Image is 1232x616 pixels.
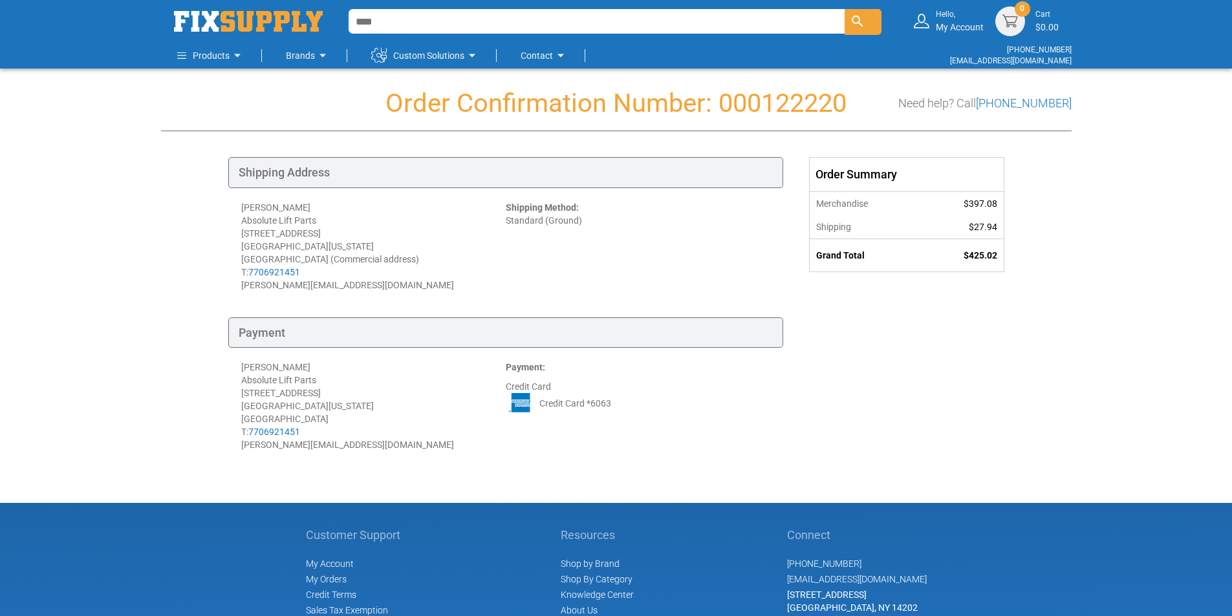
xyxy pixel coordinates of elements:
a: [EMAIL_ADDRESS][DOMAIN_NAME] [950,56,1072,65]
span: $397.08 [964,198,997,209]
a: Contact [521,43,568,69]
h5: Customer Support [306,529,407,542]
h1: Order Confirmation Number: 000122220 [161,89,1072,118]
span: [STREET_ADDRESS] [GEOGRAPHIC_DATA], NY 14202 [787,589,918,613]
div: Shipping Address [228,157,783,188]
span: My Orders [306,574,347,584]
a: Brands [286,43,330,69]
div: Standard (Ground) [506,201,770,292]
div: My Account [936,9,984,33]
a: [PHONE_NUMBER] [976,96,1072,110]
a: [EMAIL_ADDRESS][DOMAIN_NAME] [787,574,927,584]
a: 7706921451 [248,267,300,277]
a: About Us [561,605,598,615]
small: Hello, [936,9,984,20]
a: store logo [174,11,323,32]
span: $27.94 [969,222,997,232]
strong: Shipping Method: [506,202,579,213]
a: Shop by Brand [561,558,620,569]
a: 7706921451 [248,427,300,437]
a: Shop By Category [561,574,632,584]
div: Credit Card [506,361,770,451]
span: $425.02 [964,250,997,260]
img: Fix Industrial Supply [174,11,323,32]
img: AE [506,393,535,412]
th: Merchandise [810,191,922,215]
div: [PERSON_NAME] Absolute Lift Parts [STREET_ADDRESS] [GEOGRAPHIC_DATA][US_STATE] [GEOGRAPHIC_DATA] ... [241,361,506,451]
h3: Need help? Call [898,97,1072,110]
a: Custom Solutions [371,43,480,69]
div: Order Summary [810,158,1004,191]
span: Sales Tax Exemption [306,605,388,615]
h5: Connect [787,529,927,542]
strong: Payment: [506,362,545,372]
div: [PERSON_NAME] Absolute Lift Parts [STREET_ADDRESS] [GEOGRAPHIC_DATA][US_STATE] [GEOGRAPHIC_DATA] ... [241,201,506,292]
span: Credit Card *6063 [539,397,611,410]
h5: Resources [561,529,634,542]
span: My Account [306,558,354,569]
a: Knowledge Center [561,589,634,600]
span: $0.00 [1035,22,1059,32]
span: Credit Terms [306,589,356,600]
small: Cart [1035,9,1059,20]
div: Payment [228,317,783,348]
th: Shipping [810,215,922,239]
strong: Grand Total [816,250,865,260]
span: 0 [1020,3,1024,14]
a: [PHONE_NUMBER] [1007,45,1072,54]
a: [PHONE_NUMBER] [787,558,861,569]
a: Products [177,43,245,69]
